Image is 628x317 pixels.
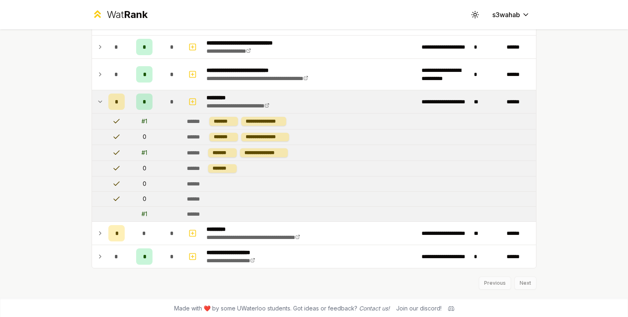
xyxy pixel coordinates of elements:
[124,9,148,20] span: Rank
[107,8,148,21] div: Wat
[492,10,520,20] span: s3wahab
[141,117,147,125] div: # 1
[174,304,390,313] span: Made with ❤️ by some UWaterloo students. Got ideas or feedback?
[128,192,161,206] td: 0
[128,161,161,176] td: 0
[359,305,390,312] a: Contact us!
[396,304,442,313] div: Join our discord!
[141,149,147,157] div: # 1
[128,176,161,191] td: 0
[486,7,536,22] button: s3wahab
[128,129,161,145] td: 0
[141,210,147,218] div: # 1
[92,8,148,21] a: WatRank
